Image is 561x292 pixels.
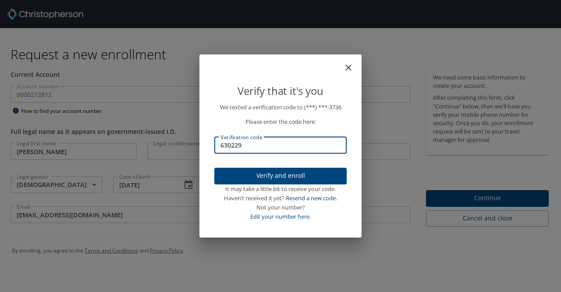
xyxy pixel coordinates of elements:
[214,194,347,203] div: Haven’t received it yet?
[214,168,347,185] button: Verify and enroll
[214,184,347,194] div: It may take a little bit to receive your code.
[250,213,311,220] a: Edit your number here.
[214,83,347,99] p: Verify that it's you
[214,103,347,112] p: We texted a verification code to (***) ***- 3736
[286,194,337,202] a: Resend a new code.
[221,170,340,181] span: Verify and enroll
[214,203,347,212] div: Not your number?
[348,58,358,68] button: close
[214,117,347,126] p: Please enter the code here:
